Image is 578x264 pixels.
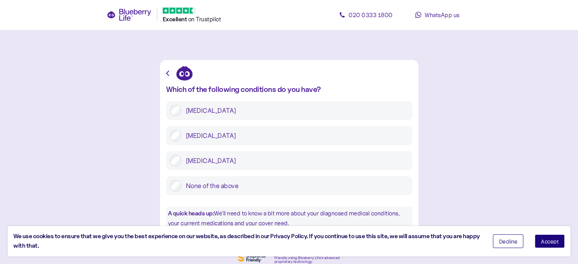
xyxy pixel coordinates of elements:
span: 020 0333 1800 [348,11,393,19]
div: We use cookies to ensure that we give you the best experience on our website, as described in our... [13,232,481,251]
img: Shephers Friendly [236,252,267,264]
b: A quick heads up: [168,210,214,217]
a: 020 0333 1800 [332,7,400,22]
label: [MEDICAL_DATA] [181,130,409,141]
span: Accept [541,239,559,244]
span: WhatsApp us [424,11,459,19]
div: We'll need to know a bit more about your diagnosed medical conditions, your current medications a... [166,207,412,230]
button: Decline cookies [493,234,524,248]
label: [MEDICAL_DATA] [181,105,409,116]
button: Accept cookies [535,234,565,248]
div: Policies are underwritten by Shepherds Friendly using Blueberry Life’s advanced proprietary techn... [274,252,342,264]
span: Decline [499,239,518,244]
div: Which of the following conditions do you have? [166,85,412,93]
label: None of the above [181,180,409,191]
a: WhatsApp us [403,7,472,22]
span: on Trustpilot [188,15,221,23]
span: Excellent ️ [163,16,188,23]
label: [MEDICAL_DATA] [181,155,409,166]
